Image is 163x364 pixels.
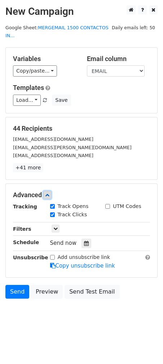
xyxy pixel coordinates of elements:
[5,5,158,18] h2: New Campaign
[13,204,37,209] strong: Tracking
[5,285,29,299] a: Send
[127,329,163,364] iframe: Chat Widget
[13,95,41,106] a: Load...
[5,25,109,39] a: MERGEMAIL 1500 CONTACTOS IN...
[5,25,109,39] small: Google Sheet:
[13,226,31,232] strong: Filters
[13,163,43,172] a: +41 more
[13,145,132,150] small: [EMAIL_ADDRESS][PERSON_NAME][DOMAIN_NAME]
[52,95,71,106] button: Save
[109,25,158,30] a: Daily emails left: 50
[13,136,93,142] small: [EMAIL_ADDRESS][DOMAIN_NAME]
[13,239,39,245] strong: Schedule
[65,285,119,299] a: Send Test Email
[13,153,93,158] small: [EMAIL_ADDRESS][DOMAIN_NAME]
[13,191,150,199] h5: Advanced
[50,240,77,246] span: Send now
[31,285,63,299] a: Preview
[127,329,163,364] div: Widget de chat
[58,203,89,210] label: Track Opens
[13,255,48,260] strong: Unsubscribe
[58,253,110,261] label: Add unsubscribe link
[13,84,44,91] a: Templates
[13,55,76,63] h5: Variables
[109,24,158,32] span: Daily emails left: 50
[58,211,87,218] label: Track Clicks
[113,203,141,210] label: UTM Codes
[87,55,150,63] h5: Email column
[50,263,115,269] a: Copy unsubscribe link
[13,125,150,133] h5: 44 Recipients
[13,65,57,77] a: Copy/paste...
